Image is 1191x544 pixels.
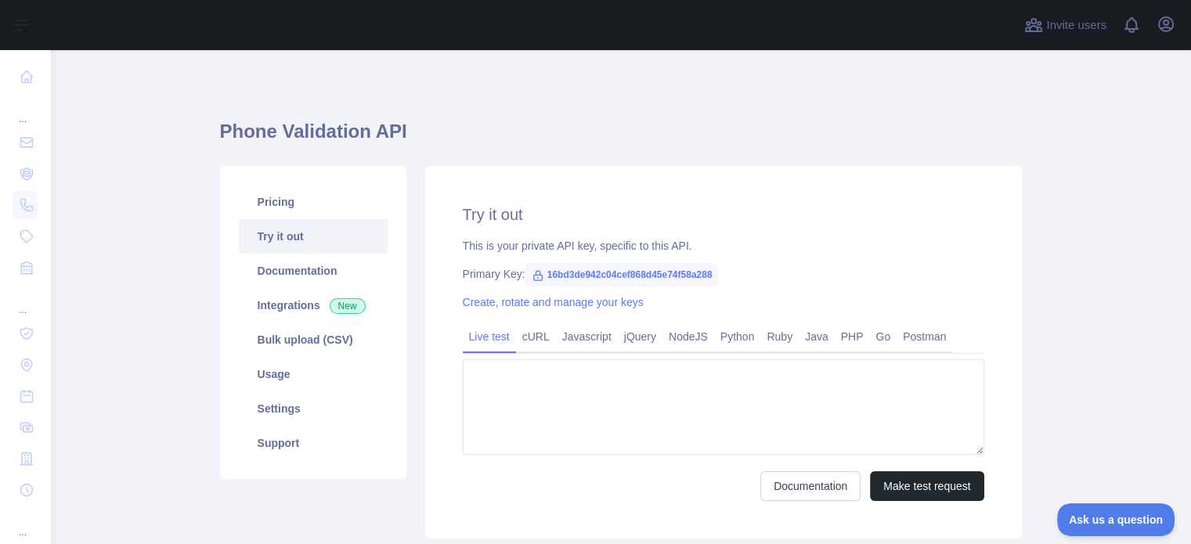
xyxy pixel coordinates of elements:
[618,324,662,349] a: jQuery
[835,324,870,349] a: PHP
[239,322,388,357] a: Bulk upload (CSV)
[556,324,618,349] a: Javascript
[869,324,897,349] a: Go
[516,324,556,349] a: cURL
[239,219,388,254] a: Try it out
[1057,503,1175,536] iframe: Toggle Customer Support
[463,324,516,349] a: Live test
[239,254,388,288] a: Documentation
[463,266,984,282] div: Primary Key:
[662,324,714,349] a: NodeJS
[1046,16,1106,34] span: Invite users
[239,391,388,426] a: Settings
[13,285,38,316] div: ...
[13,94,38,125] div: ...
[330,298,366,314] span: New
[870,471,983,501] button: Make test request
[239,185,388,219] a: Pricing
[1021,13,1110,38] button: Invite users
[239,288,388,322] a: Integrations New
[760,471,861,501] a: Documentation
[799,324,835,349] a: Java
[463,296,644,308] a: Create, rotate and manage your keys
[714,324,761,349] a: Python
[525,263,719,286] span: 16bd3de942c04cef868d45e74f58a288
[239,426,388,460] a: Support
[220,119,1022,157] h1: Phone Validation API
[897,324,952,349] a: Postman
[239,357,388,391] a: Usage
[760,324,799,349] a: Ruby
[463,238,984,254] div: This is your private API key, specific to this API.
[463,204,984,225] h2: Try it out
[13,507,38,539] div: ...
